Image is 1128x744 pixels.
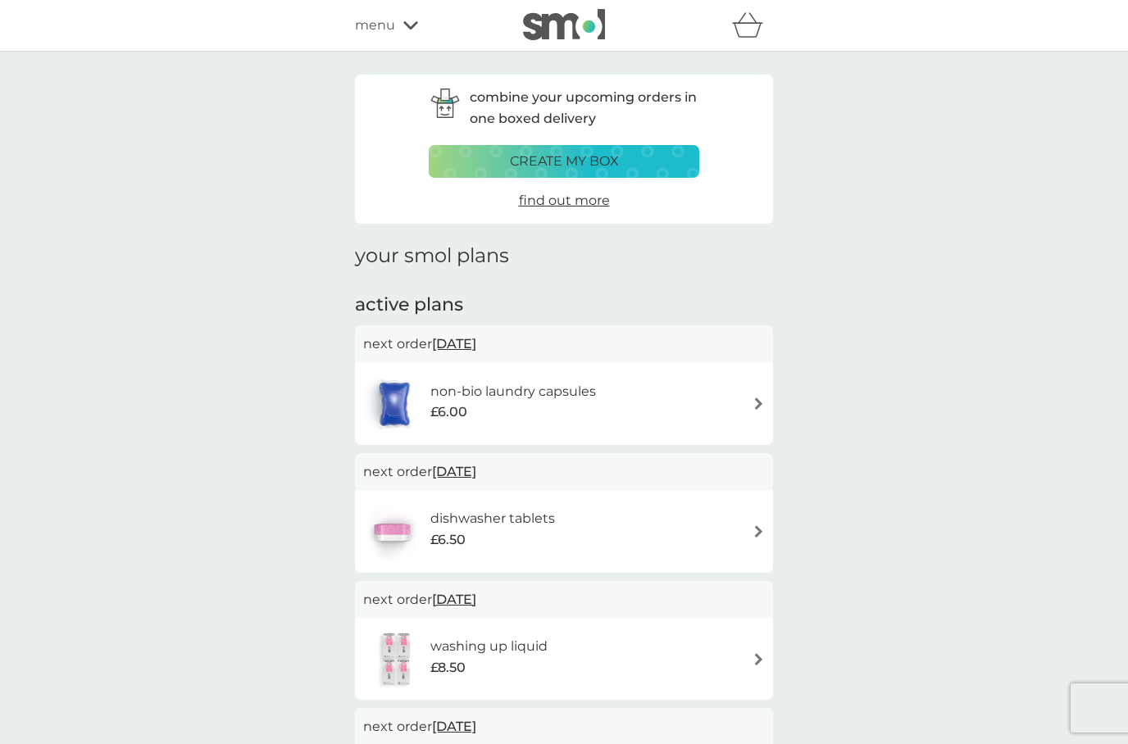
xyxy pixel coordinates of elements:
[510,151,619,172] p: create my box
[363,503,421,560] img: dishwasher tablets
[432,328,476,360] span: [DATE]
[355,244,773,268] h1: your smol plans
[732,9,773,42] div: basket
[753,397,765,410] img: arrow right
[363,461,765,483] p: next order
[430,657,466,678] span: £8.50
[523,9,605,40] img: smol
[432,456,476,488] span: [DATE]
[430,508,555,529] h6: dishwasher tablets
[430,529,466,551] span: £6.50
[430,401,467,423] span: £6.00
[363,375,425,433] img: non-bio laundry capsules
[363,630,430,687] img: washing up liquid
[519,190,610,211] a: find out more
[753,525,765,538] img: arrow right
[432,583,476,615] span: [DATE]
[363,333,765,355] p: next order
[432,710,476,742] span: [DATE]
[355,15,395,36] span: menu
[363,589,765,610] p: next order
[429,145,699,178] button: create my box
[363,716,765,737] p: next order
[355,293,773,318] h2: active plans
[430,381,596,402] h6: non-bio laundry capsules
[430,636,548,657] h6: washing up liquid
[519,193,610,208] span: find out more
[470,87,699,129] p: combine your upcoming orders in one boxed delivery
[753,653,765,665] img: arrow right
